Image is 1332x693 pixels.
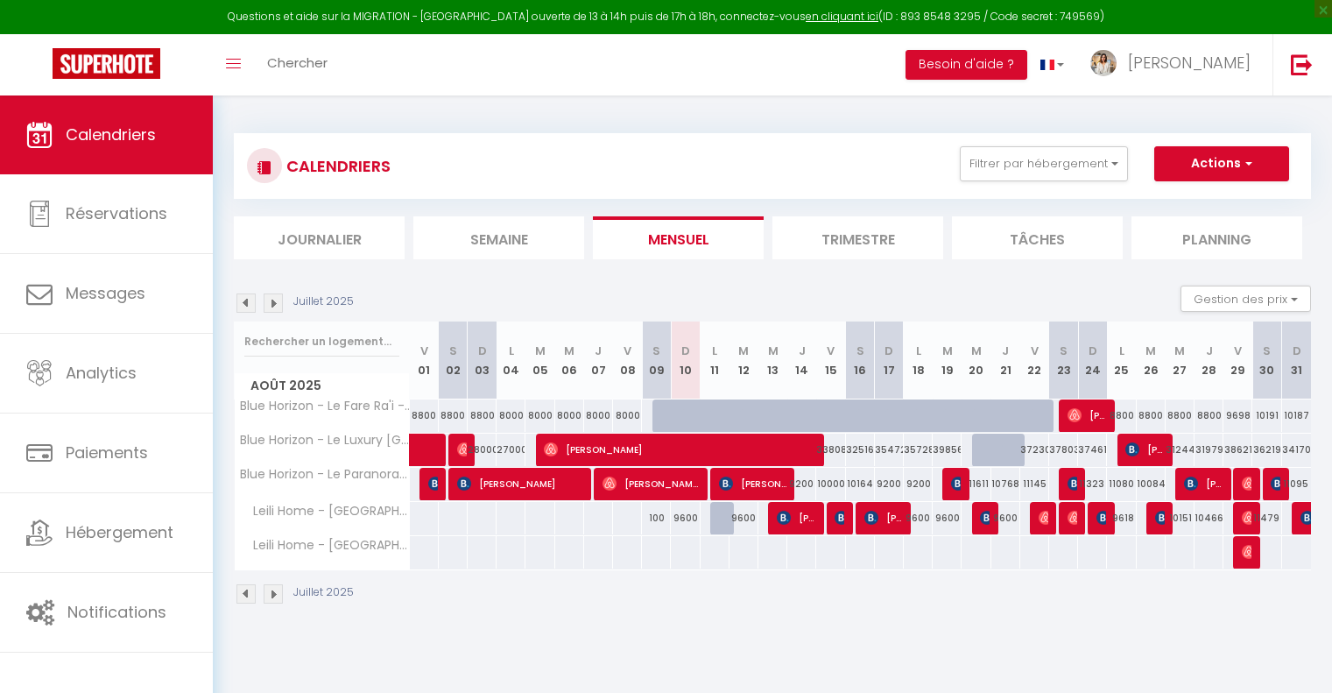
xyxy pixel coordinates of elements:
span: Messages [66,282,145,304]
span: [PERSON_NAME] [1096,501,1106,534]
div: 39856 [933,434,962,466]
abbr: D [1293,343,1301,359]
th: 11 [701,322,729,400]
div: 8000 [584,400,613,432]
span: [PERSON_NAME] [1242,535,1251,569]
th: 05 [525,322,554,400]
li: Trimestre [772,216,943,259]
th: 31 [1282,322,1311,400]
th: 10 [671,322,700,400]
span: [PERSON_NAME] [1068,501,1077,534]
div: 8000 [497,400,525,432]
li: Planning [1131,216,1302,259]
div: 11611 [962,468,990,500]
button: Besoin d'aide ? [906,50,1027,80]
div: 10466 [1195,502,1223,534]
span: [PERSON_NAME] [1039,501,1048,534]
div: 11479 [1252,502,1281,534]
span: [PERSON_NAME] [603,467,699,500]
th: 15 [816,322,845,400]
div: 9618 [1107,502,1136,534]
li: Journalier [234,216,405,259]
button: Gestion des prix [1180,286,1311,312]
abbr: S [449,343,457,359]
div: 9200 [904,468,933,500]
span: Chercher [267,53,328,72]
span: [PERSON_NAME] [1068,467,1077,500]
div: 10191 [1252,400,1281,432]
div: 8000 [555,400,584,432]
th: 08 [613,322,642,400]
span: [PERSON_NAME] [1128,52,1251,74]
div: 9600 [991,502,1020,534]
div: 8800 [1195,400,1223,432]
div: 8800 [1166,400,1195,432]
div: 11095 [1282,468,1311,500]
div: 28000 [468,434,497,466]
div: 8800 [1107,400,1136,432]
abbr: L [1119,343,1124,359]
span: [PERSON_NAME] [1125,433,1164,466]
div: 9600 [671,502,700,534]
span: [PERSON_NAME] [1184,467,1223,500]
th: 02 [439,322,468,400]
span: [PERSON_NAME] [835,501,844,534]
span: [PERSON_NAME] [544,433,814,466]
abbr: M [971,343,982,359]
th: 22 [1020,322,1049,400]
div: 8000 [525,400,554,432]
th: 06 [555,322,584,400]
div: 8800 [439,400,468,432]
a: ... [PERSON_NAME] [1077,34,1272,95]
p: Juillet 2025 [293,584,354,601]
abbr: L [509,343,514,359]
abbr: L [916,343,921,359]
abbr: M [1174,343,1185,359]
abbr: V [827,343,835,359]
abbr: S [1263,343,1271,359]
div: 37230 [1020,434,1049,466]
span: Clémence Laval [980,501,990,534]
a: en cliquant ici [806,9,878,24]
abbr: M [535,343,546,359]
div: 9698 [1223,400,1252,432]
div: 38621 [1223,434,1252,466]
div: 35472 [875,434,904,466]
abbr: L [712,343,717,359]
abbr: J [595,343,602,359]
div: 10187 [1282,400,1311,432]
span: [PERSON_NAME] [1242,467,1251,500]
abbr: V [1031,343,1039,359]
span: Blue Horizon - Le Fare Ra'i - Jacuzzi - Jardin [237,400,412,413]
th: 14 [787,322,816,400]
span: Hébergement [66,521,173,543]
th: 07 [584,322,613,400]
span: [PERSON_NAME] [457,467,582,500]
div: 9600 [933,502,962,534]
span: Paiements [66,442,148,463]
h3: CALENDRIERS [282,146,391,186]
div: 31244 [1166,434,1195,466]
img: Super Booking [53,48,160,79]
span: Vaihere Chaudet [951,467,961,500]
abbr: D [884,343,893,359]
span: [PERSON_NAME] [1242,501,1251,534]
span: [PERSON_NAME] [864,501,903,534]
span: [PERSON_NAME] [1068,399,1106,432]
a: Chercher [254,34,341,95]
span: Réservations [66,202,167,224]
span: Leili Home - [GEOGRAPHIC_DATA] [237,502,412,521]
div: 11080 [1107,468,1136,500]
span: Calendriers [66,124,156,145]
th: 30 [1252,322,1281,400]
input: Rechercher un logement... [244,326,399,357]
th: 09 [642,322,671,400]
span: [PERSON_NAME] [777,501,815,534]
div: 34170 [1282,434,1311,466]
abbr: V [1234,343,1242,359]
div: 11145 [1020,468,1049,500]
div: 8000 [613,400,642,432]
abbr: V [420,343,428,359]
div: 9600 [729,502,758,534]
div: 27000 [497,434,525,466]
